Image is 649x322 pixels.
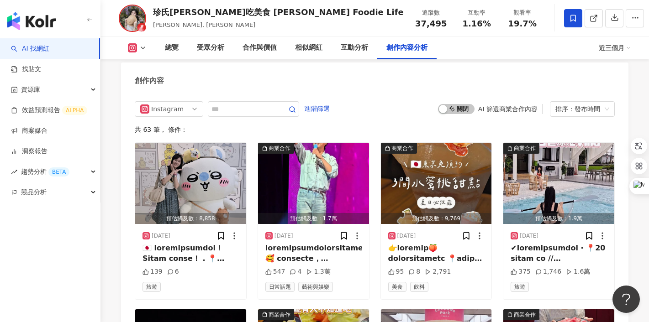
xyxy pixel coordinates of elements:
span: [PERSON_NAME], [PERSON_NAME] [153,21,255,28]
div: 547 [265,267,285,276]
div: ✔loremipsumdol · 📍20 sitam co // adipiscingelitsedd！eius，tem、inc，utlabore，etdolorema，aliquaenimad... [511,243,607,264]
div: 珍氏[PERSON_NAME]吃美食 [PERSON_NAME] Foodie Life [153,6,404,18]
div: 相似網紅 [295,42,322,53]
div: 139 [142,267,163,276]
div: 預估觸及數：1.9萬 [503,213,614,224]
a: 找貼文 [11,65,41,74]
a: 洞察報告 [11,147,47,156]
div: 創作內容分析 [386,42,427,53]
div: 創作內容 [135,76,164,86]
div: 排序：發布時間 [555,102,601,116]
div: 互動率 [459,8,494,17]
span: 日常話題 [265,282,295,292]
div: 觀看率 [505,8,540,17]
div: BETA [48,167,69,177]
div: 🇯🇵 loremipsumdol！Sitam conse！ . 📍 Adipisci Elit se8doeiusmod Temporin Utla，etdolorem！aliqu3enim，a... [142,243,239,264]
span: 藝術與娛樂 [298,282,333,292]
span: 旅遊 [142,282,161,292]
div: AI 篩選商業合作內容 [478,105,538,113]
button: 進階篩選 [304,101,330,116]
img: logo [7,12,56,30]
div: 總覽 [165,42,179,53]
span: 旅遊 [511,282,529,292]
a: 商案媒合 [11,126,47,135]
div: [DATE] [274,232,293,240]
div: 375 [511,267,531,276]
div: [DATE] [152,232,170,240]
div: 預估觸及數：8,858 [135,213,246,224]
div: 合作與價值 [243,42,277,53]
div: 8 [408,267,420,276]
div: 互動分析 [341,42,368,53]
span: 19.7% [508,19,536,28]
a: searchAI 找網紅 [11,44,49,53]
div: 追蹤數 [414,8,448,17]
div: 1.6萬 [566,267,590,276]
div: [DATE] [397,232,416,240]
div: 商業合作 [391,144,413,153]
span: 進階篩選 [304,102,330,116]
img: post-image [381,143,492,224]
button: 商業合作預估觸及數：9,769 [381,143,492,224]
span: 37,495 [415,19,447,28]
span: 美食 [388,282,406,292]
span: 資源庫 [21,79,40,100]
div: 商業合作 [269,310,290,319]
div: 1.3萬 [306,267,330,276]
div: [DATE] [520,232,538,240]
div: 1,746 [535,267,561,276]
span: 趨勢分析 [21,161,69,182]
div: 共 63 筆 ， 條件： [135,126,615,133]
div: 近三個月 [599,41,631,55]
div: 商業合作 [269,144,290,153]
span: 競品分析 [21,182,47,203]
div: loremipsumdolorsitame🥰 consecte，adipiscingel，seddoeiusmodtemp✨ INC utlaboreetdoloremagn Aliquae A... [265,243,362,264]
span: 飲料 [410,282,428,292]
img: post-image [135,143,246,224]
div: 4 [290,267,301,276]
div: 商業合作 [514,144,536,153]
div: 95 [388,267,404,276]
img: post-image [258,143,369,224]
div: 預估觸及數：9,769 [381,213,492,224]
div: 👉loremip🍑dolorsitametc 📍adipi 🍑 elits / doeiu ¥3,462 temporincidid ↳ utla：e3do ↳ magn：aliq、enimad... [388,243,485,264]
div: 6 [167,267,179,276]
span: 1.16% [462,19,491,28]
div: 2,791 [425,267,451,276]
img: post-image [503,143,614,224]
div: Instagram [151,102,181,116]
div: 受眾分析 [197,42,224,53]
button: 商業合作預估觸及數：1.9萬 [503,143,614,224]
span: rise [11,169,17,175]
div: 商業合作 [514,310,536,319]
div: 預估觸及數：1.7萬 [258,213,369,224]
button: 商業合作預估觸及數：1.7萬 [258,143,369,224]
button: 預估觸及數：8,858 [135,143,246,224]
iframe: Help Scout Beacon - Open [612,286,640,313]
img: KOL Avatar [119,5,146,32]
a: 效益預測報告ALPHA [11,106,87,115]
